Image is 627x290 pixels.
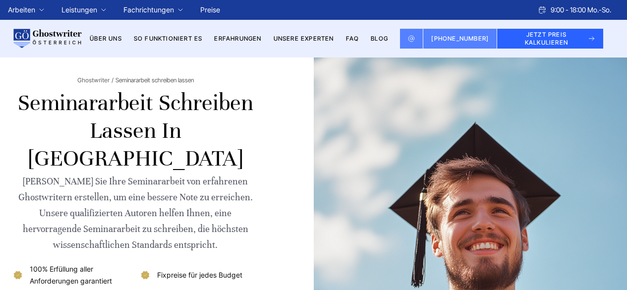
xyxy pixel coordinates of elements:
a: Ghostwriter [77,76,114,84]
a: BLOG [371,35,388,42]
a: Unsere Experten [274,35,334,42]
a: So funktioniert es [134,35,203,42]
a: Preise [200,5,220,14]
li: 100% Erfüllung aller Anforderungen garantiert [12,263,131,287]
div: [PERSON_NAME] Sie Ihre Seminararbeit von erfahrenen Ghostwritern erstellen, um eine bessere Note ... [12,174,259,253]
img: Schedule [538,6,547,14]
li: Fixpreise für jedes Budget [139,263,259,287]
a: Arbeiten [8,4,35,16]
a: Über uns [90,35,122,42]
button: JETZT PREIS KALKULIEREN [497,29,603,49]
img: logo wirschreiben [12,29,82,49]
span: [PHONE_NUMBER] [431,35,489,42]
a: Fachrichtungen [123,4,174,16]
a: [PHONE_NUMBER] [423,29,497,49]
a: Leistungen [61,4,97,16]
span: 9:00 - 18:00 Mo.-So. [551,4,611,16]
img: Fixpreise für jedes Budget [139,269,151,281]
img: 100% Erfüllung aller Anforderungen garantiert [12,269,24,281]
img: Email [408,35,415,43]
span: Seminararbeit schreiben lassen [115,76,194,84]
a: FAQ [346,35,359,42]
a: Erfahrungen [214,35,261,42]
h1: Seminararbeit schreiben lassen in [GEOGRAPHIC_DATA] [12,89,259,173]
